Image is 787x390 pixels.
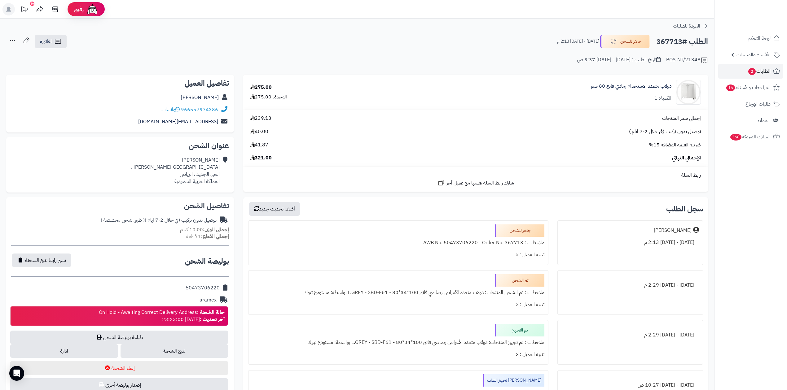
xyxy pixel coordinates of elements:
strong: إجمالي الوزن: [203,226,229,233]
a: المراجعات والأسئلة16 [718,80,783,95]
div: ملاحظات : تم الشحن المنتجات: دولاب متعدد الأغراض رصاصي فاتح 100*34*80 - L.GREY - SBD-F61 بواسطة: ... [252,287,544,299]
span: الإجمالي النهائي [672,154,701,162]
small: [DATE] - [DATE] 2:13 م [557,38,599,45]
div: الوحدة: 275.00 [250,93,287,101]
a: العملاء [718,113,783,128]
a: لوحة التحكم [718,31,783,46]
h2: عنوان الشحن [11,142,229,149]
a: واتساب [161,106,180,113]
div: ملاحظات : تم تجهيز المنتجات: دولاب متعدد الأغراض رصاصي فاتح 100*34*80 - L.GREY - SBD-F61 بواسطة: ... [252,336,544,349]
span: 16 [726,84,735,91]
a: [PERSON_NAME] [181,94,219,101]
a: طباعة بوليصة الشحن [10,331,228,344]
strong: إجمالي القطع: [201,233,229,240]
div: تم الشحن [495,274,544,287]
span: لوحة التحكم [748,34,771,43]
a: ادارة [10,344,118,358]
div: aramex [200,297,217,304]
img: ai-face.png [86,3,99,15]
div: 275.00 [250,84,272,91]
span: إجمالي سعر المنتجات [662,115,701,122]
div: تنبيه العميل : لا [252,249,544,261]
h2: بوليصة الشحن [185,258,229,265]
h2: تفاصيل العميل [11,80,229,87]
div: 50473706220 [186,284,220,292]
span: 40.00 [250,128,268,135]
div: [PERSON_NAME] [GEOGRAPHIC_DATA][PERSON_NAME] ، الحي الجديد ، الرياض المملكة العربية السعودية [131,157,220,185]
a: تحديثات المنصة [16,3,32,17]
span: 239.13 [250,115,271,122]
div: [DATE] - [DATE] 2:13 م [561,236,699,249]
button: جاهز للشحن [600,35,650,48]
div: POS-NT/21348 [666,56,708,64]
img: 1738405543-110113010117-90x90.jpg [676,80,701,105]
div: جاهز للشحن [495,224,544,237]
span: ضريبة القيمة المضافة 15% [649,141,701,149]
div: Open Intercom Messenger [9,366,24,381]
div: رابط السلة [246,172,706,179]
h3: سجل الطلب [666,205,703,213]
strong: آخر تحديث : [200,316,225,323]
span: ( طرق شحن مخصصة ) [101,216,145,224]
span: 41.87 [250,141,268,149]
button: إلغاء الشحنة [10,361,228,375]
div: توصيل بدون تركيب (في خلال 2-7 ايام ) [101,217,217,224]
span: 321.00 [250,154,272,162]
button: أضف تحديث جديد [249,202,300,216]
a: طلبات الإرجاع [718,97,783,111]
div: الكمية: 1 [654,95,671,102]
span: توصيل بدون تركيب (في خلال 2-7 ايام ) [629,128,701,135]
h2: تفاصيل الشحن [11,202,229,210]
span: 368 [730,134,741,141]
div: 10 [30,2,34,6]
span: الطلبات [748,67,771,76]
div: تنبيه العميل : لا [252,349,544,361]
span: المراجعات والأسئلة [726,83,771,92]
a: العودة للطلبات [673,22,708,30]
span: رفيق [74,6,84,13]
div: تاريخ الطلب : [DATE] - [DATE] 3:37 ص [577,56,661,63]
span: شارك رابط السلة نفسها مع عميل آخر [446,180,514,187]
span: 2 [748,68,756,75]
a: السلات المتروكة368 [718,129,783,144]
span: العملاء [758,116,770,125]
div: ملاحظات : AWB No. 50473706220 - Order No. 367713 [252,237,544,249]
div: On Hold - Awaiting Correct Delivery Address [DATE] 23:23:00 [99,309,225,323]
a: الطلبات2 [718,64,783,79]
small: 10.00 كجم [180,226,229,233]
div: [DATE] - [DATE] 2:29 م [561,279,699,291]
div: [PERSON_NAME] تجهيز الطلب [483,374,544,387]
a: [EMAIL_ADDRESS][DOMAIN_NAME] [138,118,218,125]
span: السلات المتروكة [730,132,771,141]
a: شارك رابط السلة نفسها مع عميل آخر [437,179,514,187]
a: تتبع الشحنة [121,344,228,358]
span: طلبات الإرجاع [745,100,771,108]
a: دولاب متعدد الاستخدام رمادي فاتح 80 سم [591,83,671,90]
span: الأقسام والمنتجات [736,50,771,59]
div: [PERSON_NAME] [654,227,692,234]
a: الفاتورة [35,35,67,48]
div: تنبيه العميل : لا [252,299,544,311]
span: العودة للطلبات [673,22,700,30]
div: تم التجهيز [495,324,544,336]
strong: حالة الشحنة : [197,309,225,316]
span: الفاتورة [40,38,53,45]
div: [DATE] - [DATE] 2:29 م [561,329,699,341]
h2: الطلب #367713 [656,35,708,48]
a: 966557974386 [181,106,218,113]
span: نسخ رابط تتبع الشحنة [25,257,66,264]
small: 1 قطعة [186,233,229,240]
button: نسخ رابط تتبع الشحنة [12,253,71,267]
